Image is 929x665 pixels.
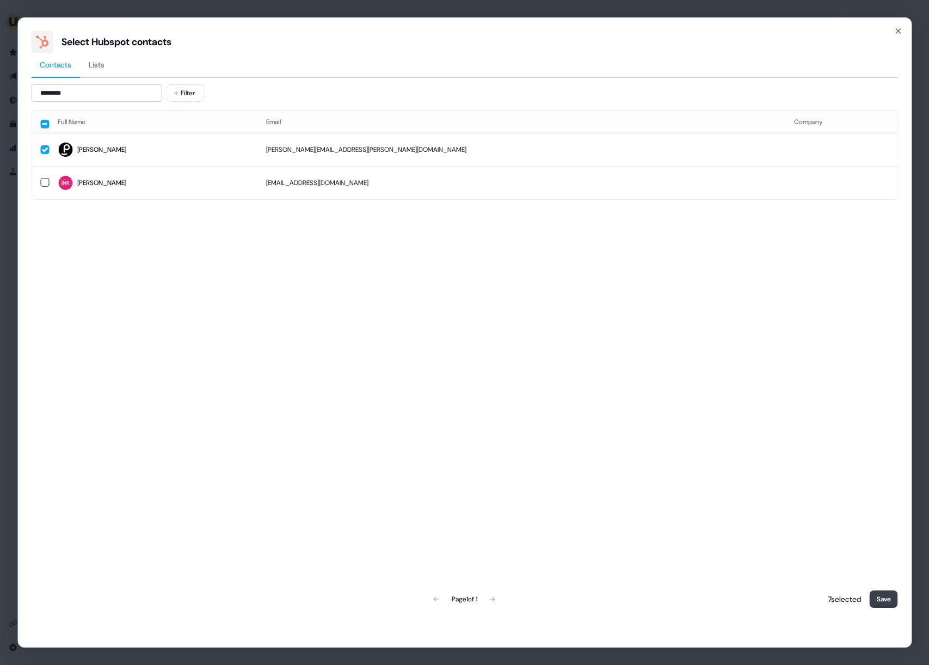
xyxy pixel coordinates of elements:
[49,111,257,133] th: Full Name
[257,111,785,133] th: Email
[785,111,897,133] th: Company
[452,594,477,605] div: Page 1 of 1
[40,59,71,70] span: Contacts
[61,35,171,48] div: Select Hubspot contacts
[257,133,785,166] td: [PERSON_NAME][EMAIL_ADDRESS][PERSON_NAME][DOMAIN_NAME]
[89,59,104,70] span: Lists
[77,144,126,155] div: [PERSON_NAME]
[166,84,204,102] button: Filter
[257,166,785,199] td: [EMAIL_ADDRESS][DOMAIN_NAME]
[77,177,126,188] div: [PERSON_NAME]
[870,590,898,608] button: Save
[823,594,861,605] p: 7 selected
